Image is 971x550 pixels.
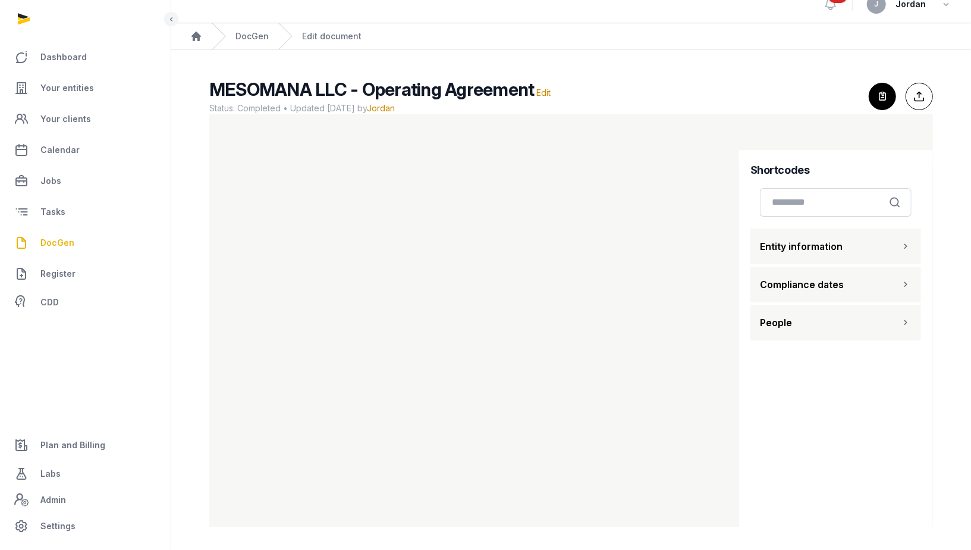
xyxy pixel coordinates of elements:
span: Jobs [40,174,61,188]
a: Plan and Billing [10,431,161,460]
a: Jobs [10,167,161,195]
a: Tasks [10,198,161,226]
span: DocGen [40,236,74,250]
button: Compliance dates [750,267,921,302]
a: Register [10,260,161,288]
span: Labs [40,467,61,481]
span: Status: Completed • Updated [DATE] by [209,102,859,114]
span: Jordan [367,103,395,113]
span: Admin [40,493,66,507]
a: DocGen [235,30,269,42]
button: Entity information [750,229,921,264]
a: Labs [10,460,161,488]
span: Calendar [40,143,80,157]
span: MESOMANA LLC - Operating Agreement [209,79,535,100]
a: Your clients [10,105,161,133]
h4: Shortcodes [750,162,921,179]
span: Dashboard [40,50,87,64]
a: Calendar [10,136,161,164]
a: Dashboard [10,43,161,71]
span: Tasks [40,205,65,219]
span: Entity information [760,239,843,254]
nav: Breadcrumb [171,23,971,50]
span: People [760,315,792,330]
button: People [750,305,921,340]
span: J [875,1,879,8]
span: Register [40,267,76,281]
span: Edit [537,87,551,98]
span: Settings [40,519,76,533]
a: CDD [10,290,161,314]
span: Your clients [40,112,91,126]
span: Plan and Billing [40,438,105,452]
a: Your entities [10,74,161,102]
a: DocGen [10,229,161,257]
a: Settings [10,512,161,540]
span: CDD [40,295,59,310]
a: Admin [10,488,161,512]
span: Compliance dates [760,277,844,292]
div: Edit document [302,30,362,42]
span: Your entities [40,81,94,95]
